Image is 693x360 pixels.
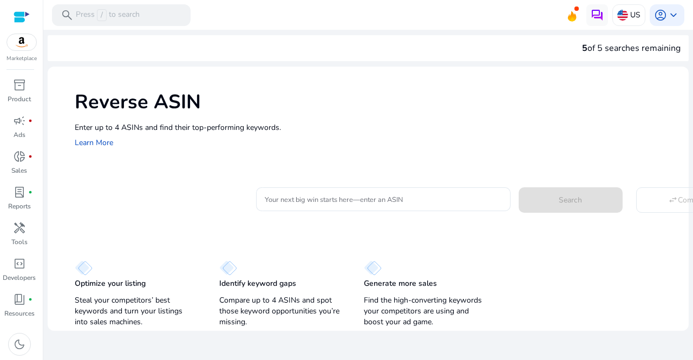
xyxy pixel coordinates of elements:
img: diamond.svg [75,260,93,276]
img: diamond.svg [219,260,237,276]
p: Sales [11,166,27,175]
span: / [97,9,107,21]
span: campaign [13,114,26,127]
img: diamond.svg [364,260,382,276]
p: Press to search [76,9,140,21]
span: 5 [582,42,587,54]
span: inventory_2 [13,78,26,91]
p: US [630,5,640,24]
p: Optimize your listing [75,278,146,289]
p: Product [8,94,31,104]
p: Marketplace [6,55,37,63]
p: Reports [8,201,31,211]
img: amazon.svg [7,34,36,50]
p: Developers [3,273,36,283]
span: code_blocks [13,257,26,270]
span: search [61,9,74,22]
div: of 5 searches remaining [582,42,681,55]
span: dark_mode [13,338,26,351]
p: Identify keyword gaps [219,278,296,289]
img: us.svg [617,10,628,21]
p: Resources [4,309,35,318]
p: Find the high-converting keywords your competitors are using and boost your ad game. [364,295,487,328]
span: fiber_manual_record [28,297,32,302]
span: book_4 [13,293,26,306]
p: Generate more sales [364,278,437,289]
span: fiber_manual_record [28,119,32,123]
span: keyboard_arrow_down [667,9,680,22]
span: handyman [13,221,26,234]
span: lab_profile [13,186,26,199]
span: fiber_manual_record [28,154,32,159]
p: Steal your competitors’ best keywords and turn your listings into sales machines. [75,295,198,328]
h1: Reverse ASIN [75,90,678,114]
span: account_circle [654,9,667,22]
p: Ads [14,130,25,140]
span: fiber_manual_record [28,190,32,194]
p: Compare up to 4 ASINs and spot those keyword opportunities you’re missing. [219,295,342,328]
p: Enter up to 4 ASINs and find their top-performing keywords. [75,122,678,133]
p: Tools [11,237,28,247]
span: donut_small [13,150,26,163]
a: Learn More [75,138,113,148]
